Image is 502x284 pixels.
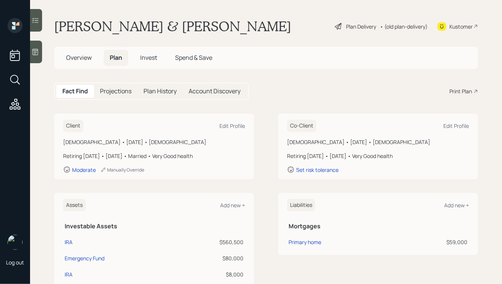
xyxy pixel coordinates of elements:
[65,270,73,278] div: IRA
[140,53,157,62] span: Invest
[72,166,96,173] div: Moderate
[287,199,315,211] h6: Liabilities
[289,223,467,230] h5: Mortgages
[63,152,245,160] div: Retiring [DATE] • [DATE] • Married • Very Good health
[444,202,469,209] div: Add new +
[287,138,469,146] div: [DEMOGRAPHIC_DATA] • [DATE] • [DEMOGRAPHIC_DATA]
[346,23,376,30] div: Plan Delivery
[219,122,245,129] div: Edit Profile
[65,254,104,262] div: Emergency Fund
[287,152,469,160] div: Retiring [DATE] • [DATE] • Very Good health
[6,259,24,266] div: Log out
[63,120,83,132] h6: Client
[175,238,243,246] div: $560,500
[100,167,144,173] div: Manually Override
[100,88,132,95] h5: Projections
[54,18,291,35] h1: [PERSON_NAME] & [PERSON_NAME]
[175,53,212,62] span: Spend & Save
[449,23,473,30] div: Kustomer
[8,235,23,250] img: hunter_neumayer.jpg
[63,199,86,211] h6: Assets
[397,238,467,246] div: $59,000
[289,238,321,246] div: Primary home
[63,138,245,146] div: [DEMOGRAPHIC_DATA] • [DATE] • [DEMOGRAPHIC_DATA]
[449,87,472,95] div: Print Plan
[220,202,245,209] div: Add new +
[65,223,243,230] h5: Investable Assets
[175,254,243,262] div: $80,000
[110,53,122,62] span: Plan
[62,88,88,95] h5: Fact Find
[65,238,73,246] div: IRA
[66,53,92,62] span: Overview
[380,23,428,30] div: • (old plan-delivery)
[175,270,243,278] div: $8,000
[443,122,469,129] div: Edit Profile
[296,166,339,173] div: Set risk tolerance
[287,120,316,132] h6: Co-Client
[189,88,240,95] h5: Account Discovery
[144,88,177,95] h5: Plan History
